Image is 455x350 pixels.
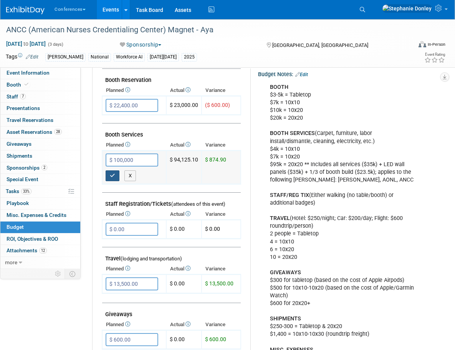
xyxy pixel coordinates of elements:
span: ROI, Objectives & ROO [7,236,58,242]
span: [GEOGRAPHIC_DATA], [GEOGRAPHIC_DATA] [272,42,368,48]
span: Travel Reservations [7,117,53,123]
td: Tags [6,53,38,62]
a: Presentations [0,103,80,114]
span: Special Event [7,176,38,182]
td: Toggle Event Tabs [65,269,81,279]
span: to [22,41,30,47]
td: $ 0.00 [166,330,202,349]
img: ExhibitDay [6,7,45,14]
th: Actual [166,319,202,330]
a: Event Information [0,67,80,79]
span: 12 [39,248,47,253]
span: Tasks [6,188,31,194]
a: Special Event [0,174,80,185]
th: Variance [202,209,241,220]
a: Asset Reservations28 [0,127,80,138]
th: Planned [102,209,166,220]
span: [DATE] [DATE] [6,40,46,47]
a: more [0,257,80,268]
a: Playbook [0,198,80,209]
button: X [124,170,136,181]
th: Actual [166,140,202,150]
b: SHIPMENTS [270,315,301,322]
a: Staff7 [0,91,80,103]
td: $ 0.00 [166,275,202,293]
td: $ 94,125.10 [166,151,202,184]
span: ($ 600.00) [205,102,230,108]
span: Presentations [7,105,40,111]
td: Staff Registration/Tickets [102,193,241,209]
span: Budget [7,224,24,230]
i: Booth reservation complete [25,82,28,87]
div: In-Person [427,42,445,47]
span: 2 [41,165,47,170]
th: Planned [102,263,166,274]
td: Booth Reservation [102,69,241,85]
span: Asset Reservations [7,129,62,135]
td: $ 0.00 [166,220,202,239]
a: Booth [0,79,80,91]
span: Event Information [7,70,50,76]
span: Playbook [7,200,29,206]
div: [DATE][DATE] [147,53,179,61]
span: $ 23,000.00 [170,102,198,108]
span: (lodging and transportation) [121,256,182,262]
th: Variance [202,85,241,96]
span: $ 874.90 [205,157,226,163]
b: GIVEAWAYS [270,269,301,276]
b: STAFF/REG TIX [270,192,309,198]
div: National [88,53,111,61]
a: Tasks33% [0,186,80,197]
th: Planned [102,140,166,150]
a: Sponsorships2 [0,162,80,174]
span: Giveaways [7,141,31,147]
b: BOOTH SERVICES [270,130,315,137]
div: Workforce AI [114,53,145,61]
div: [PERSON_NAME] [45,53,86,61]
span: (3 days) [47,42,63,47]
a: Edit [295,72,308,77]
a: Edit [26,54,38,60]
b: BOOTH [270,84,288,90]
span: 33% [21,188,31,194]
span: Staff [7,93,26,100]
a: Giveaways [0,138,80,150]
span: Attachments [7,247,47,253]
span: Sponsorships [7,165,47,171]
div: Event Rating [424,53,445,57]
span: Misc. Expenses & Credits [7,212,66,218]
a: Budget [0,222,80,233]
a: ROI, Objectives & ROO [0,233,80,245]
span: 7 [20,93,26,99]
th: Variance [202,319,241,330]
a: Attachments12 [0,245,80,257]
a: Shipments [0,150,80,162]
th: Planned [102,85,166,96]
b: TRAVEL [270,215,290,222]
span: Shipments [7,153,32,159]
a: Misc. Expenses & Credits [0,210,80,221]
th: Variance [202,140,241,150]
span: (attendees of this event) [171,201,225,207]
th: Actual [166,263,202,274]
button: Sponsorship [117,41,164,48]
span: $ 0.00 [205,226,220,232]
div: 2025 [182,53,197,61]
div: Budget Notes: [258,68,434,78]
th: Planned [102,319,166,330]
span: $ 600.00 [205,336,226,342]
div: Event Format [377,40,445,52]
span: more [5,259,17,265]
td: Booth Services [102,123,241,140]
td: Travel [102,247,241,264]
span: 28 [54,129,62,135]
th: Variance [202,263,241,274]
span: $ 13,500.00 [205,280,233,287]
a: Travel Reservations [0,115,80,126]
th: Actual [166,85,202,96]
img: Stephanie Donley [382,4,432,13]
div: ANCC (American Nurses Credentialing Center) Magnet - Aya [3,23,402,37]
span: Booth [7,82,30,88]
th: Actual [166,209,202,220]
td: Personalize Event Tab Strip [51,269,65,279]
